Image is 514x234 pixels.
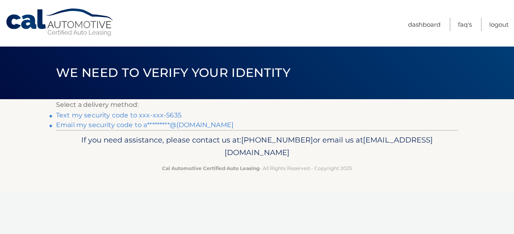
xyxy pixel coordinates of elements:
[241,135,313,145] span: [PHONE_NUMBER]
[458,18,472,31] a: FAQ's
[408,18,441,31] a: Dashboard
[56,65,290,80] span: We need to verify your identity
[61,164,453,172] p: - All Rights Reserved - Copyright 2025
[61,134,453,160] p: If you need assistance, please contact us at: or email us at
[5,8,115,37] a: Cal Automotive
[56,99,458,111] p: Select a delivery method:
[56,111,181,119] a: Text my security code to xxx-xxx-5635
[56,121,233,129] a: Email my security code to a*********@[DOMAIN_NAME]
[489,18,509,31] a: Logout
[162,165,259,171] strong: Cal Automotive Certified Auto Leasing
